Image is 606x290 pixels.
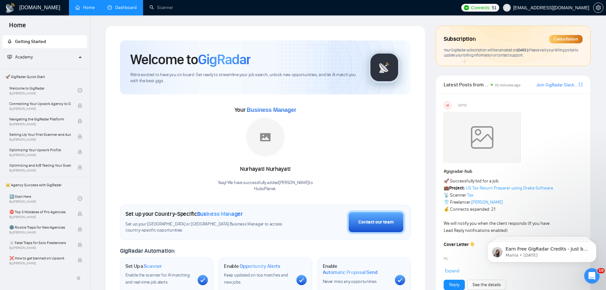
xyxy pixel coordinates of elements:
[247,107,296,113] span: Business Manager
[130,51,251,68] h1: Welcome to
[478,228,606,273] iframe: Intercom notifications message
[7,55,12,59] span: fund-projection-screen
[2,35,87,48] li: Getting Started
[240,263,280,269] span: Opportunity Alerts
[323,269,378,276] span: Automatic Proposal Send
[323,279,377,284] span: Never miss any opportunities.
[444,48,578,58] span: Your GigRadar subscription will be canceled Please visit your billing portal to update your billi...
[495,83,521,87] span: 32 minutes ago
[9,122,71,126] span: By [PERSON_NAME]
[218,180,313,192] div: Yaay! We have successfully added [PERSON_NAME] to
[467,280,506,290] button: See the details
[593,3,603,13] button: setting
[449,281,459,288] a: Reply
[224,263,280,269] h1: Enable
[358,219,394,226] div: Contact our team
[492,4,497,11] span: 51
[597,268,605,273] span: 10
[198,51,251,68] span: GigRadar
[78,212,82,216] span: lock
[444,34,475,45] span: Subscription
[235,106,296,113] span: Your
[197,210,243,217] span: Business Manager
[125,221,293,233] span: Set up your [GEOGRAPHIC_DATA] or [GEOGRAPHIC_DATA] Business Manager to access country-specific op...
[579,82,583,88] a: export
[536,82,577,89] a: Join GigRadar Slack Community
[471,199,503,205] a: [PERSON_NAME]
[505,5,509,10] span: user
[130,72,358,84] span: We're excited to have you on board. Get ready to streamline your job search, unlock new opportuni...
[76,275,83,281] span: double-left
[517,48,529,52] span: [DATE] .
[9,255,71,261] span: ❌ How to get banned on Upwork
[9,131,71,138] span: Setting Up Your First Scanner and Auto-Bidder
[444,102,451,109] div: US
[9,169,71,172] span: By [PERSON_NAME]
[444,242,475,247] strong: Cover Letter 👇
[15,39,46,44] span: Getting Started
[218,164,313,175] div: Nurhayati Nurhayati
[9,261,71,265] span: By [PERSON_NAME]
[4,21,31,34] span: Home
[107,5,137,10] a: dashboardDashboard
[9,215,71,219] span: By [PERSON_NAME]
[9,231,71,234] span: By [PERSON_NAME]
[9,107,71,111] span: By [PERSON_NAME]
[473,281,501,288] a: See the details
[9,101,71,107] span: Connecting Your Upwork Agency to GigRadar
[9,224,71,231] span: 🌚 Rookie Traps for New Agencies
[458,102,467,108] span: [DATE]
[445,268,459,274] span: Expand
[9,116,71,122] span: Navigating the GigRadar Platform
[78,242,82,247] span: lock
[9,162,71,169] span: Optimizing and A/B Testing Your Scanner for Better Results
[444,81,489,89] span: Latest Posts from the GigRadar Community
[7,54,33,60] span: Academy
[444,112,521,163] img: weqQh+iSagEgQAAAABJRU5ErkJggg==
[471,4,490,11] span: Connects:
[125,272,190,285] span: Enable the scanner for AI matching and real-time job alerts.
[9,138,71,142] span: By [PERSON_NAME]
[125,210,243,217] h1: Set up your Country-Specific
[75,5,95,10] a: homeHome
[9,153,71,157] span: By [PERSON_NAME]
[9,209,71,215] span: ⛔ Top 3 Mistakes of Pro Agencies
[3,70,87,83] span: 🚀 GigRadar Quick Start
[444,280,465,290] button: Reply
[144,263,162,269] span: Scanner
[368,51,400,83] img: gigradar-logo.png
[78,150,82,154] span: lock
[224,272,288,285] span: Keep updated on top matches and new jobs.
[78,119,82,123] span: lock
[512,48,529,52] span: on
[464,5,469,10] img: upwork-logo.png
[9,191,78,206] a: 1️⃣ Start HereBy[PERSON_NAME]
[579,82,583,87] span: export
[593,5,603,10] a: setting
[444,168,583,175] h1: # gigradar-hub
[9,246,71,250] span: By [PERSON_NAME]
[584,268,600,284] iframe: Intercom live chat
[120,247,174,254] span: GigRadar Automation
[78,134,82,139] span: lock
[78,165,82,170] span: lock
[78,258,82,262] span: lock
[9,83,78,97] a: Welcome to GigRadarBy[PERSON_NAME]
[323,263,390,276] h1: Enable
[3,179,87,191] span: 👑 Agency Success with GigRadar
[5,3,15,13] img: logo
[218,186,313,192] p: HubsPlanet .
[78,196,82,201] span: check-circle
[9,240,71,246] span: ☠️ Fatal Traps for Solo Freelancers
[449,185,465,191] strong: Project:
[78,103,82,108] span: lock
[246,118,285,156] img: placeholder.png
[9,147,71,153] span: Optimizing Your Upwork Profile
[125,263,162,269] h1: Set Up a
[15,54,33,60] span: Academy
